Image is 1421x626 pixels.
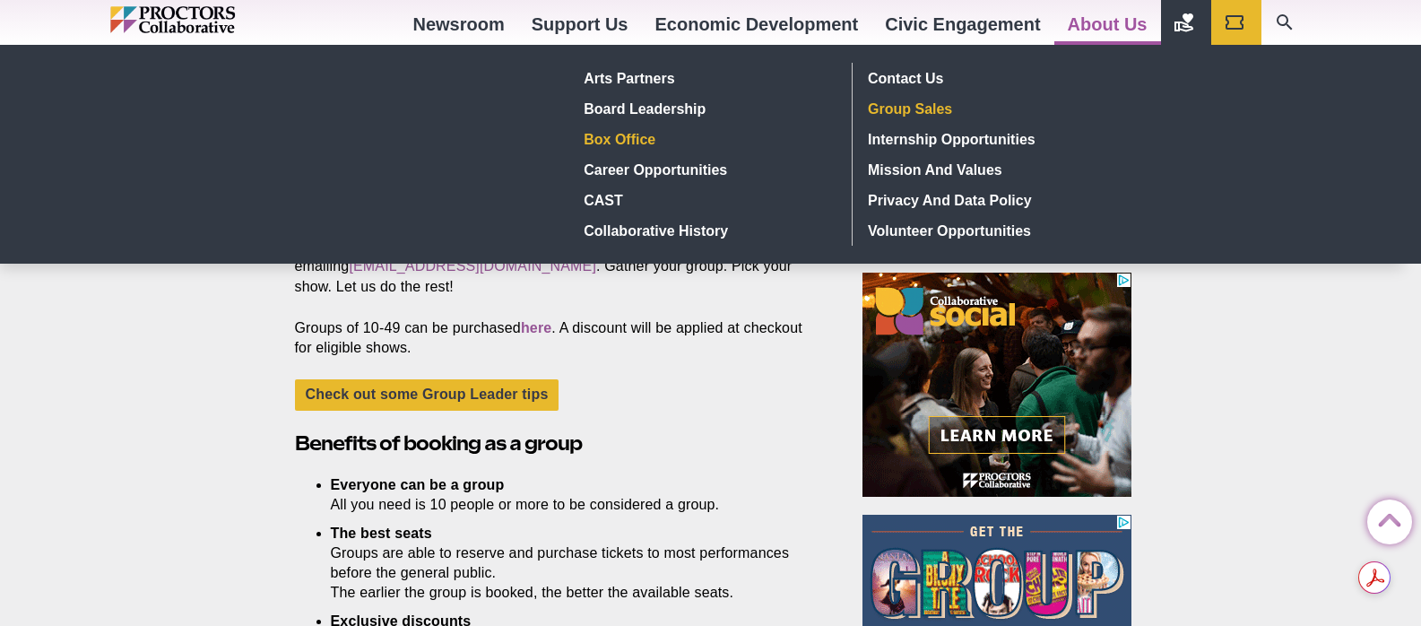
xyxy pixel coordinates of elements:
[577,93,838,124] a: Board Leadership
[295,430,822,457] h2: Benefits of booking as a group
[577,154,838,185] a: Career Opportunities
[862,63,1123,93] a: Contact Us
[295,318,822,358] p: Groups of 10-49 can be purchased . A discount will be applied at checkout for eligible shows.
[110,6,312,33] img: Proctors logo
[331,475,795,515] li: All you need is 10 people or more to be considered a group.
[1367,500,1403,536] a: Back to Top
[577,185,838,215] a: CAST
[577,215,838,246] a: Collaborative History
[862,124,1123,154] a: Internship Opportunities
[349,258,596,274] a: [EMAIL_ADDRESS][DOMAIN_NAME]
[295,379,559,411] a: Check out some Group Leader tips
[295,237,822,296] p: Contact our Group Sales department now by calling (518) 382-3884 ext. 139 or emailing . Gather yo...
[862,93,1123,124] a: Group Sales
[862,273,1131,497] iframe: Advertisement
[521,320,551,335] a: here
[577,63,838,93] a: Arts Partners
[331,524,795,603] li: Groups are able to reserve and purchase tickets to most performances before the general public. T...
[577,124,838,154] a: Box Office
[862,215,1123,246] a: Volunteer Opportunities
[331,526,432,541] strong: The best seats
[862,154,1123,185] a: Mission and Values
[331,477,505,492] strong: Everyone can be a group
[862,185,1123,215] a: Privacy and Data Policy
